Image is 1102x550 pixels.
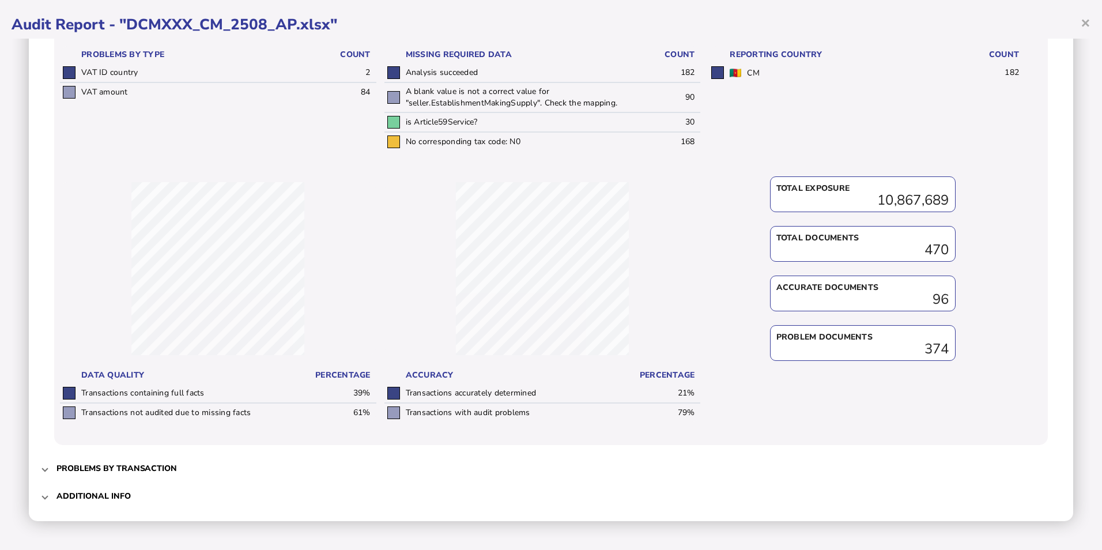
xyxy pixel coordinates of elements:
th: Percentage [634,367,700,384]
td: No corresponding tax code: N0 [403,132,635,151]
td: Transactions with audit problems [403,403,635,422]
div: Accurate documents [776,282,949,293]
td: 182 [634,63,700,82]
td: 90 [634,82,700,112]
img: cm.png [730,69,741,77]
label: CM [747,67,760,78]
td: 168 [634,132,700,151]
th: Count [310,46,376,63]
h3: Additional info [56,491,131,502]
td: Transactions not audited due to missing facts [78,403,310,422]
td: 84 [310,82,376,101]
th: Count [958,46,1025,63]
mat-expansion-panel-header: Problems by transaction [40,454,1062,482]
div: Total documents [776,232,949,244]
th: Problems by type [78,46,310,63]
td: Transactions accurately determined [403,384,635,403]
h3: Problems by transaction [56,463,177,474]
span: × [1081,12,1090,33]
th: Percentage [310,367,376,384]
td: 79% [634,403,700,422]
td: Analysis succeeded [403,63,635,82]
th: Missing required data [403,46,635,63]
h1: Audit Report - "DCMXXX_CM_2508_AP.xlsx" [12,14,1090,35]
th: Reporting country [727,46,958,63]
td: is Article59Service? [403,112,635,132]
td: A blank value is not a correct value for "seller.EstablishmentMakingSupply". Check the mapping. [403,82,635,112]
td: VAT amount [78,82,310,101]
td: 61% [310,403,376,422]
td: 21% [634,384,700,403]
div: 470 [776,244,949,255]
th: Accuracy [403,367,635,384]
td: Transactions containing full facts [78,384,310,403]
td: 2 [310,63,376,82]
div: Total exposure [776,183,949,194]
td: 182 [958,63,1025,82]
div: 374 [776,343,949,355]
mat-expansion-panel-header: Additional info [40,482,1062,510]
div: Problem documents [776,331,949,343]
div: 96 [776,293,949,305]
td: 39% [310,384,376,403]
td: VAT ID country [78,63,310,82]
th: Count [634,46,700,63]
div: 10,867,689 [776,194,949,206]
td: 30 [634,112,700,132]
th: Data Quality [78,367,310,384]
